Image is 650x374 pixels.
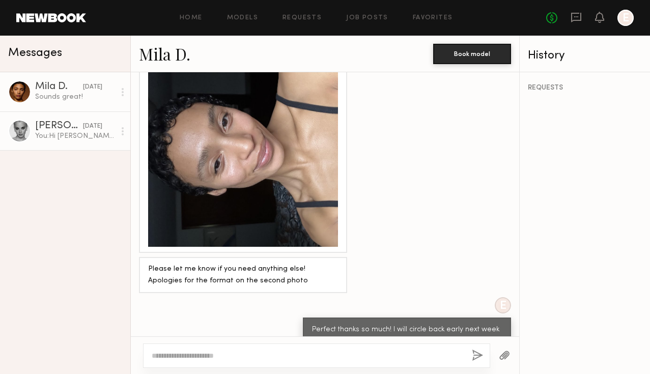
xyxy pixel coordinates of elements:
div: REQUESTS [528,84,642,92]
div: Please let me know if you need anything else! Apologies for the format on the second photo [148,264,338,287]
div: [DATE] [83,82,102,92]
div: Sounds great! [35,92,115,102]
a: Models [227,15,258,21]
div: [DATE] [83,122,102,131]
div: Mila D. [35,82,83,92]
a: Favorites [413,15,453,21]
a: Job Posts [346,15,388,21]
a: Book model [433,49,511,57]
div: Perfect thanks so much! I will circle back early next week for booking [312,324,502,348]
div: History [528,50,642,62]
button: Book model [433,44,511,64]
a: Home [180,15,203,21]
div: You: Hi [PERSON_NAME]! I'm [PERSON_NAME], Creative Director at [PERSON_NAME][GEOGRAPHIC_DATA]. We... [35,131,115,141]
a: E [617,10,634,26]
a: Requests [282,15,322,21]
span: Messages [8,47,62,59]
div: [PERSON_NAME] [35,121,83,131]
a: Mila D. [139,43,190,65]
